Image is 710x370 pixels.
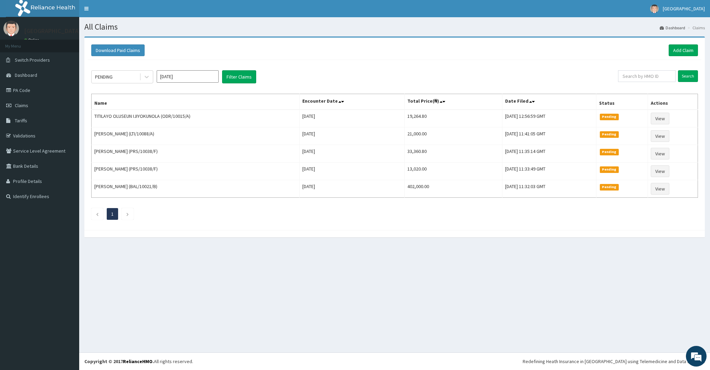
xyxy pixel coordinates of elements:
[686,25,705,31] li: Claims
[92,110,300,127] td: TITILAYO OLUSEUN IJIYOKUNOLA (ODR/10015/A)
[84,358,154,364] strong: Copyright © 2017 .
[502,163,596,180] td: [DATE] 11:33:49 GMT
[502,110,596,127] td: [DATE] 12:56:59 GMT
[92,94,300,110] th: Name
[299,110,405,127] td: [DATE]
[79,352,710,370] footer: All rights reserved.
[299,94,405,110] th: Encounter Date
[502,180,596,198] td: [DATE] 11:32:03 GMT
[92,127,300,145] td: [PERSON_NAME] (LTI/10088/A)
[596,94,648,110] th: Status
[405,163,502,180] td: 13,020.00
[24,28,81,34] p: [GEOGRAPHIC_DATA]
[299,163,405,180] td: [DATE]
[618,70,676,82] input: Search by HMO ID
[91,44,145,56] button: Download Paid Claims
[405,127,502,145] td: 21,000.00
[299,145,405,163] td: [DATE]
[15,72,37,78] span: Dashboard
[405,145,502,163] td: 33,360.80
[600,114,619,120] span: Pending
[24,38,41,42] a: Online
[678,70,698,82] input: Search
[502,145,596,163] td: [DATE] 11:35:14 GMT
[15,57,50,63] span: Switch Providers
[651,183,669,195] a: View
[651,165,669,177] a: View
[222,70,256,83] button: Filter Claims
[95,73,113,80] div: PENDING
[84,22,705,31] h1: All Claims
[92,163,300,180] td: [PERSON_NAME] (PRS/10038/F)
[651,130,669,142] a: View
[299,127,405,145] td: [DATE]
[405,94,502,110] th: Total Price(₦)
[600,131,619,137] span: Pending
[660,25,685,31] a: Dashboard
[157,70,219,83] input: Select Month and Year
[502,94,596,110] th: Date Filed
[669,44,698,56] a: Add Claim
[92,145,300,163] td: [PERSON_NAME] (PRS/10038/F)
[111,211,114,217] a: Page 1 is your current page
[92,180,300,198] td: [PERSON_NAME] (BAL/10021/B)
[600,184,619,190] span: Pending
[3,21,19,36] img: User Image
[405,110,502,127] td: 19,264.80
[405,180,502,198] td: 402,000.00
[523,358,705,365] div: Redefining Heath Insurance in [GEOGRAPHIC_DATA] using Telemedicine and Data Science!
[648,94,698,110] th: Actions
[15,117,27,124] span: Tariffs
[96,211,99,217] a: Previous page
[502,127,596,145] td: [DATE] 11:41:05 GMT
[126,211,129,217] a: Next page
[600,166,619,173] span: Pending
[600,149,619,155] span: Pending
[663,6,705,12] span: [GEOGRAPHIC_DATA]
[123,358,153,364] a: RelianceHMO
[650,4,659,13] img: User Image
[651,113,669,124] a: View
[15,102,28,109] span: Claims
[651,148,669,160] a: View
[299,180,405,198] td: [DATE]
